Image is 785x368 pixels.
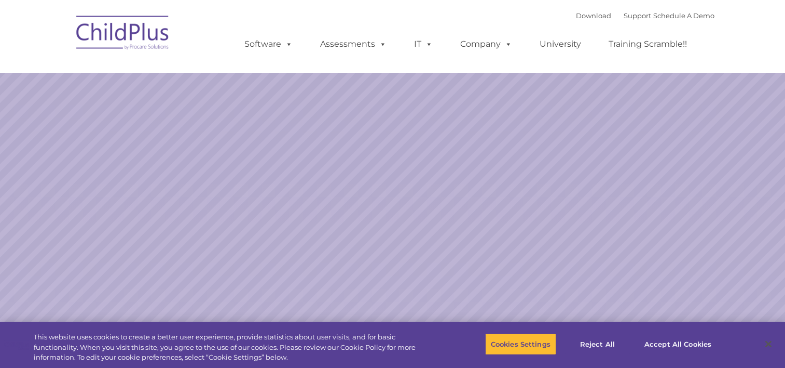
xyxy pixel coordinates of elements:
a: IT [404,34,443,55]
img: ChildPlus by Procare Solutions [71,8,175,60]
a: Company [450,34,522,55]
button: Close [757,333,780,356]
button: Reject All [565,333,630,355]
a: Assessments [310,34,397,55]
a: Training Scramble!! [598,34,697,55]
a: Schedule A Demo [653,11,714,20]
button: Cookies Settings [485,333,556,355]
a: University [529,34,591,55]
a: Support [624,11,651,20]
button: Accept All Cookies [639,333,717,355]
font: | [576,11,714,20]
div: This website uses cookies to create a better user experience, provide statistics about user visit... [34,332,432,363]
a: Software [234,34,303,55]
a: Download [576,11,611,20]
